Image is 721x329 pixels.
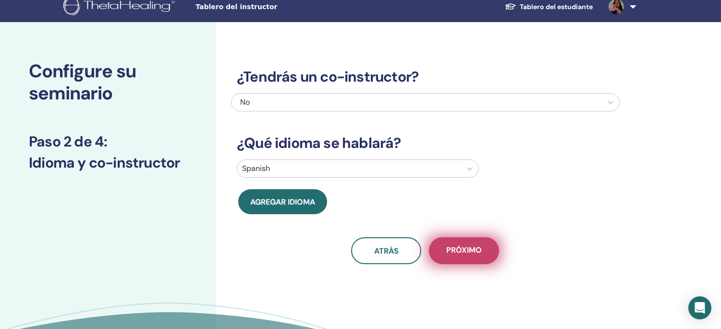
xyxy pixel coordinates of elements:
[429,237,499,264] button: próximo
[240,97,250,107] span: No
[196,2,340,12] span: Tablero del instructor
[688,296,711,319] div: Open Intercom Messenger
[250,197,315,207] span: Agregar idioma
[446,245,482,257] span: próximo
[29,154,187,171] h3: Idioma y co-instructor
[29,61,187,104] h2: Configure su seminario
[374,246,399,256] span: atrás
[238,189,327,214] button: Agregar idioma
[231,68,620,85] h3: ¿Tendrás un co-instructor?
[505,2,516,11] img: graduation-cap-white.svg
[351,237,421,264] button: atrás
[231,134,620,152] h3: ¿Qué idioma se hablará?
[29,133,187,150] h3: Paso 2 de 4 :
